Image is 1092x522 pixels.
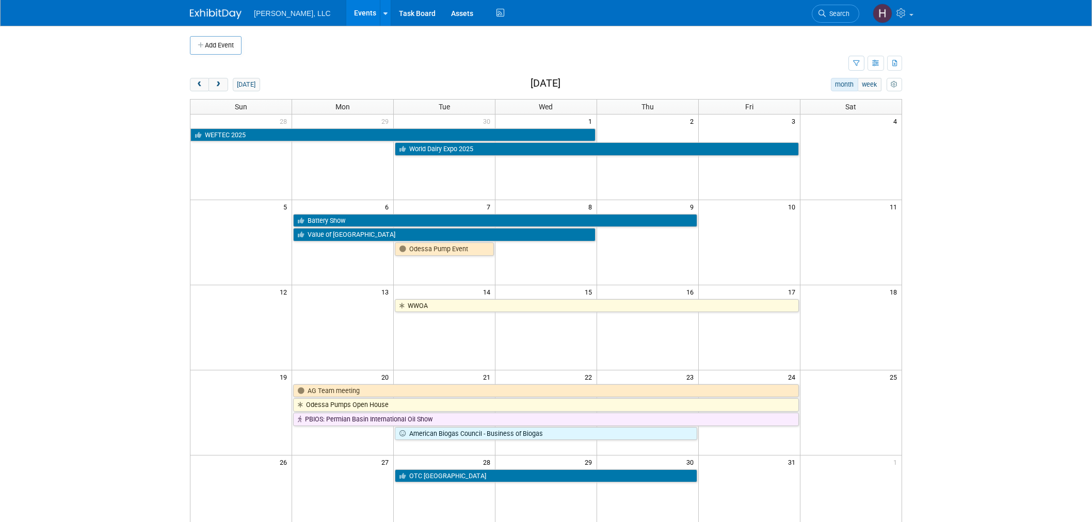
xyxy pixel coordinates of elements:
h2: [DATE] [531,78,560,89]
a: World Dairy Expo 2025 [395,142,798,156]
span: 30 [685,455,698,468]
span: 12 [279,285,292,298]
span: Sun [235,103,247,111]
a: PBIOS: Permian Basin International Oil Show [293,413,798,426]
a: OTC [GEOGRAPHIC_DATA] [395,469,697,483]
span: 28 [279,115,292,127]
span: Tue [439,103,450,111]
span: 29 [380,115,393,127]
a: AG Team meeting [293,384,798,398]
span: 7 [486,200,495,213]
span: 13 [380,285,393,298]
span: Sat [845,103,856,111]
button: week [858,78,881,91]
span: Thu [641,103,654,111]
span: 24 [787,370,800,383]
span: Wed [539,103,553,111]
span: 23 [685,370,698,383]
span: 20 [380,370,393,383]
span: Fri [745,103,753,111]
span: 16 [685,285,698,298]
span: 29 [584,455,597,468]
span: 26 [279,455,292,468]
span: Search [826,10,849,18]
span: 27 [380,455,393,468]
a: Battery Show [293,214,697,227]
button: prev [190,78,209,91]
span: 6 [384,200,393,213]
button: month [831,78,858,91]
button: Add Event [190,36,242,55]
span: 31 [787,455,800,468]
span: 19 [279,370,292,383]
a: Odessa Pump Event [395,242,494,256]
button: myCustomButton [887,78,902,91]
span: 3 [791,115,800,127]
span: 9 [689,200,698,213]
span: 15 [584,285,597,298]
span: 8 [587,200,597,213]
a: Odessa Pumps Open House [293,398,798,412]
a: American Biogas Council - Business of Biogas [395,427,697,441]
span: 1 [892,455,902,468]
img: Hannah Mulholland [873,4,892,23]
span: 25 [889,370,902,383]
span: 14 [482,285,495,298]
span: 1 [587,115,597,127]
img: ExhibitDay [190,9,242,19]
span: 4 [892,115,902,127]
button: next [208,78,228,91]
span: 2 [689,115,698,127]
a: WWOA [395,299,798,313]
span: 22 [584,370,597,383]
span: 10 [787,200,800,213]
a: Search [812,5,859,23]
i: Personalize Calendar [891,81,897,88]
span: 11 [889,200,902,213]
span: 17 [787,285,800,298]
span: 28 [482,455,495,468]
span: 5 [282,200,292,213]
a: WEFTEC 2025 [190,128,596,142]
span: 18 [889,285,902,298]
button: [DATE] [233,78,260,91]
a: Value of [GEOGRAPHIC_DATA] [293,228,596,241]
span: 30 [482,115,495,127]
span: 21 [482,370,495,383]
span: [PERSON_NAME], LLC [254,9,331,18]
span: Mon [335,103,350,111]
